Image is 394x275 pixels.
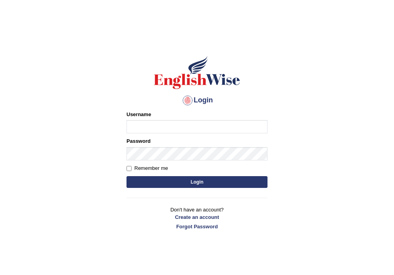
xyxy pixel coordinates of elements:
label: Password [127,137,150,145]
button: Login [127,176,267,188]
a: Create an account [127,213,267,221]
input: Remember me [127,166,132,171]
p: Don't have an account? [127,206,267,230]
label: Username [127,111,151,118]
label: Remember me [127,164,168,172]
img: Logo of English Wise sign in for intelligent practice with AI [152,55,242,90]
a: Forgot Password [127,223,267,230]
h4: Login [127,94,267,107]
